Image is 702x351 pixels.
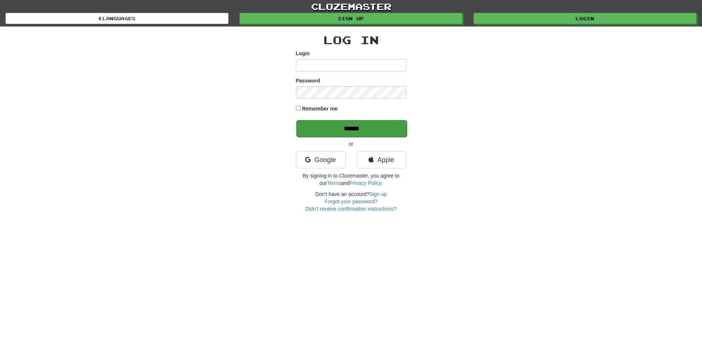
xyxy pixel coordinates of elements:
a: Sign up [369,191,387,197]
p: By signing in to Clozemaster, you agree to our and . [296,172,406,187]
p: or [296,140,406,148]
a: Google [296,151,346,168]
a: Sign up [240,13,462,24]
label: Password [296,77,320,84]
label: Remember me [302,105,338,112]
a: Didn't receive confirmation instructions? [305,206,397,212]
a: Privacy Policy [349,180,381,186]
h2: Log In [296,34,406,46]
a: Forgot your password? [325,199,377,204]
a: Login [474,13,696,24]
div: Don't have an account? [296,190,406,213]
a: Terms [327,180,341,186]
a: Apple [357,151,406,168]
label: Login [296,50,310,57]
a: Languages [6,13,228,24]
